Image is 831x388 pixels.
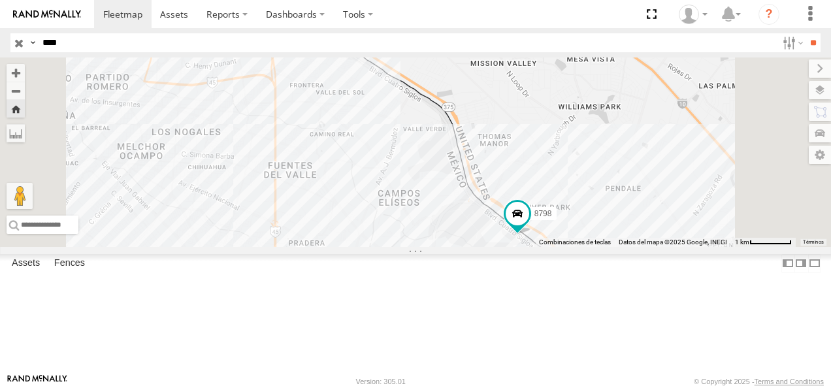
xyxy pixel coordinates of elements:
[758,4,779,25] i: ?
[808,254,821,273] label: Hide Summary Table
[619,238,727,246] span: Datos del mapa ©2025 Google, INEGI
[7,375,67,388] a: Visit our Website
[694,378,824,385] div: © Copyright 2025 -
[356,378,406,385] div: Version: 305.01
[731,238,796,247] button: Escala del mapa: 1 km por 61 píxeles
[809,146,831,164] label: Map Settings
[755,378,824,385] a: Terms and Conditions
[7,124,25,142] label: Measure
[735,238,749,246] span: 1 km
[781,254,794,273] label: Dock Summary Table to the Left
[7,82,25,100] button: Zoom out
[534,209,552,218] span: 8798
[7,64,25,82] button: Zoom in
[7,183,33,209] button: Arrastra al hombrecito al mapa para abrir Street View
[48,254,91,272] label: Fences
[777,33,806,52] label: Search Filter Options
[7,100,25,118] button: Zoom Home
[803,240,824,245] a: Términos
[674,5,712,24] div: antonio fernandez
[794,254,807,273] label: Dock Summary Table to the Right
[539,238,611,247] button: Combinaciones de teclas
[13,10,81,19] img: rand-logo.svg
[5,254,46,272] label: Assets
[27,33,38,52] label: Search Query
